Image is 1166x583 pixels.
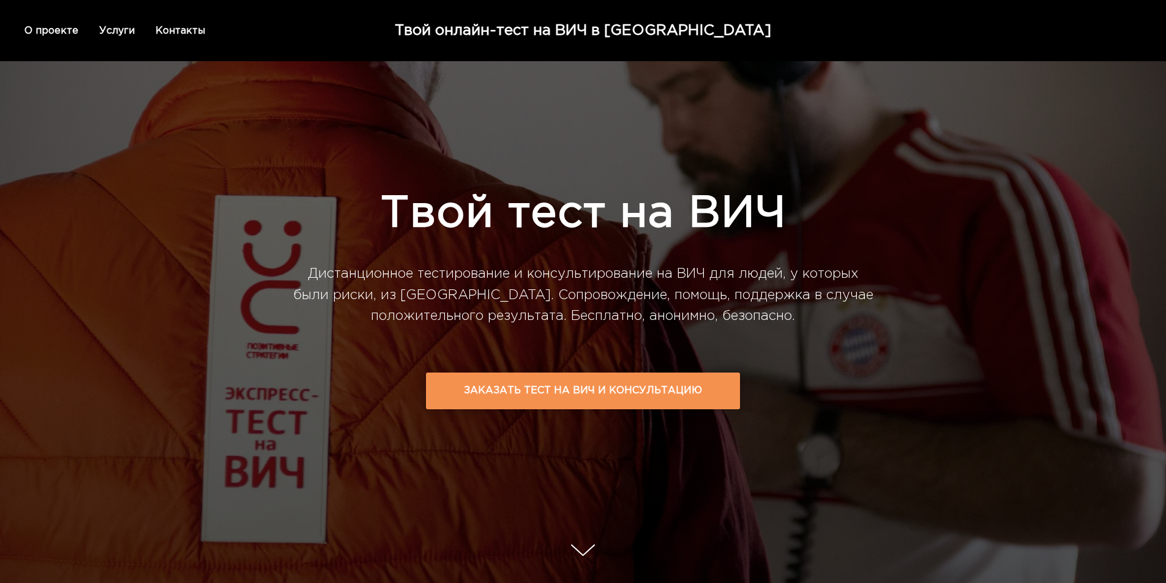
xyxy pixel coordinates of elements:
[155,26,205,35] a: Контакты
[24,26,78,35] a: О проекте
[395,23,771,38] div: Твой онлайн-тест на ВИЧ в [GEOGRAPHIC_DATA]
[99,26,135,35] a: Услуги
[290,254,877,344] div: Дистанционное тестирование и консультирование на ВИЧ для людей, у которых были риски, из [GEOGRAP...
[290,174,877,254] div: Твой тест на ВИЧ
[464,374,702,408] td: Заказать тест на ВИЧ и консультацию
